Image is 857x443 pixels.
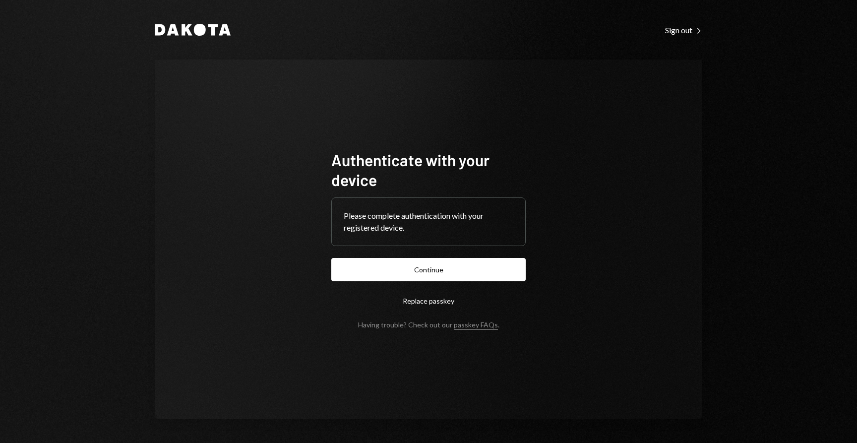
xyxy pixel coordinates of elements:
[331,258,526,281] button: Continue
[331,150,526,190] h1: Authenticate with your device
[665,24,702,35] a: Sign out
[454,320,498,330] a: passkey FAQs
[665,25,702,35] div: Sign out
[358,320,499,329] div: Having trouble? Check out our .
[344,210,513,234] div: Please complete authentication with your registered device.
[331,289,526,313] button: Replace passkey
